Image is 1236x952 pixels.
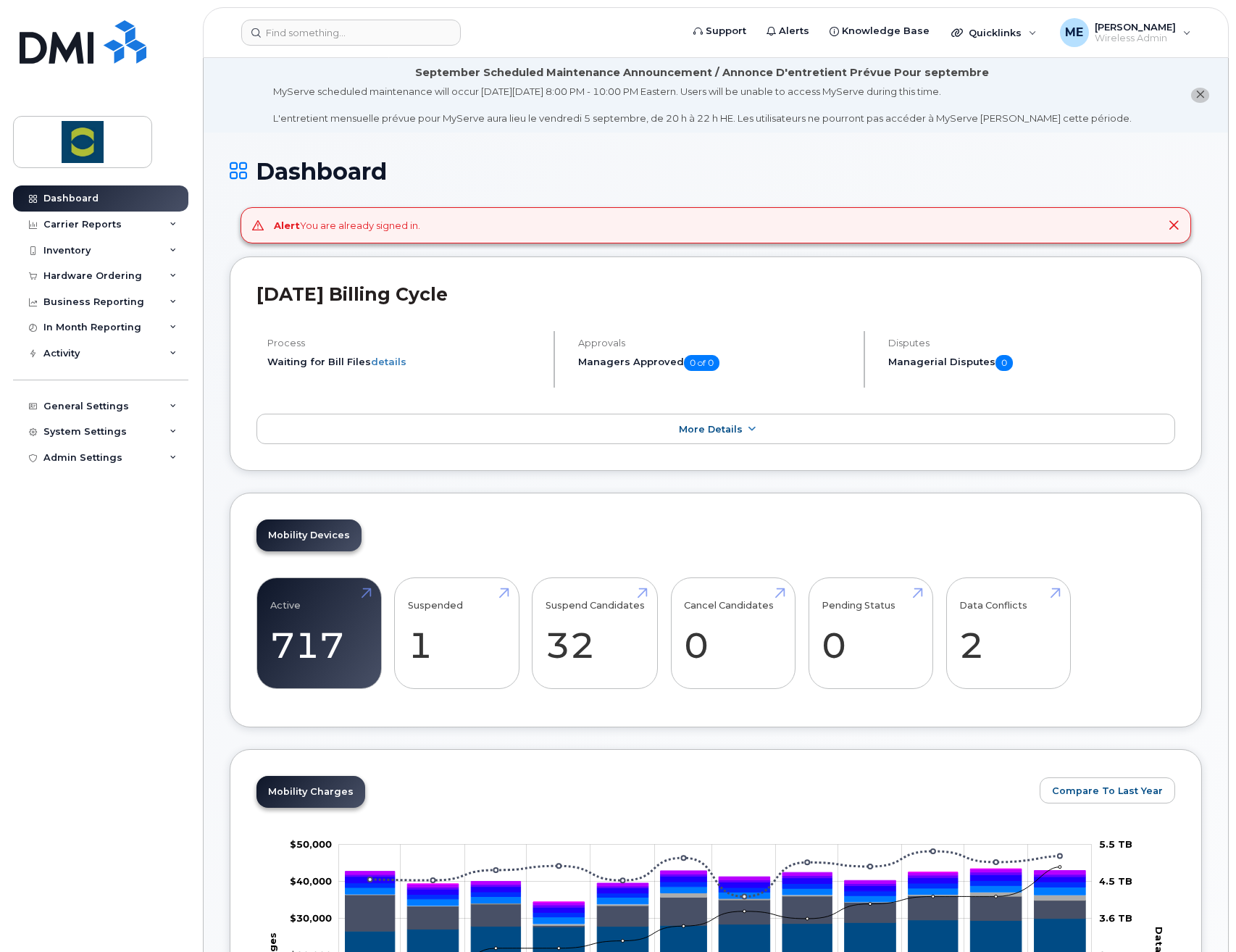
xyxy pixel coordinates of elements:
[415,65,989,80] div: September Scheduled Maintenance Announcement / Annonce D'entretient Prévue Pour septembre
[888,355,1175,371] h5: Managerial Disputes
[290,875,332,887] g: $0
[1052,784,1163,798] span: Compare To Last Year
[290,838,332,850] tspan: $50,000
[256,776,365,808] a: Mobility Charges
[267,355,541,369] li: Waiting for Bill Files
[1099,912,1132,924] tspan: 3.6 TB
[371,356,406,367] a: details
[578,355,852,371] h5: Managers Approved
[256,519,362,551] a: Mobility Devices
[578,338,852,348] h4: Approvals
[290,875,332,887] tspan: $40,000
[1099,875,1132,887] tspan: 4.5 TB
[270,585,368,681] a: Active 717
[290,912,332,924] tspan: $30,000
[346,895,1086,931] g: Roaming
[684,585,782,681] a: Cancel Candidates 0
[290,838,332,850] g: $0
[267,338,541,348] h4: Process
[995,355,1013,371] span: 0
[679,424,743,435] span: More Details
[1040,777,1175,803] button: Compare To Last Year
[822,585,919,681] a: Pending Status 0
[1099,838,1132,850] tspan: 5.5 TB
[408,585,506,681] a: Suspended 1
[684,355,719,371] span: 0 of 0
[888,338,1175,348] h4: Disputes
[1191,88,1209,103] button: close notification
[546,585,645,681] a: Suspend Candidates 32
[230,159,1202,184] h1: Dashboard
[274,219,420,233] div: You are already signed in.
[274,220,300,231] strong: Alert
[256,283,1175,305] h2: [DATE] Billing Cycle
[273,85,1132,125] div: MyServe scheduled maintenance will occur [DATE][DATE] 8:00 PM - 10:00 PM Eastern. Users will be u...
[959,585,1057,681] a: Data Conflicts 2
[290,912,332,924] g: $0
